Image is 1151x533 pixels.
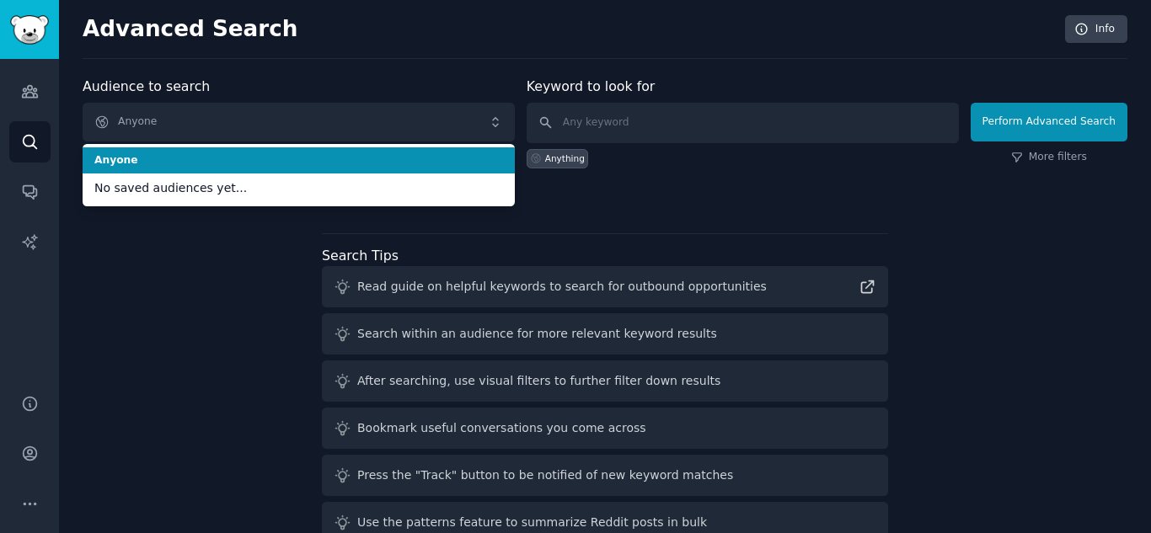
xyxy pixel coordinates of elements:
[322,248,399,264] label: Search Tips
[357,372,720,390] div: After searching, use visual filters to further filter down results
[1065,15,1127,44] a: Info
[357,278,767,296] div: Read guide on helpful keywords to search for outbound opportunities
[83,16,1056,43] h2: Advanced Search
[357,466,733,484] div: Press the "Track" button to be notified of new keyword matches
[545,152,585,164] div: Anything
[10,15,49,45] img: GummySearch logo
[357,325,717,343] div: Search within an audience for more relevant keyword results
[83,144,515,206] ul: Anyone
[357,514,707,531] div: Use the patterns feature to summarize Reddit posts in bulk
[83,103,515,141] button: Anyone
[1011,150,1087,165] a: More filters
[527,78,656,94] label: Keyword to look for
[357,419,646,437] div: Bookmark useful conversations you come across
[83,78,210,94] label: Audience to search
[971,103,1127,141] button: Perform Advanced Search
[527,103,959,143] input: Any keyword
[94,179,503,197] span: No saved audiences yet...
[94,153,503,168] span: Anyone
